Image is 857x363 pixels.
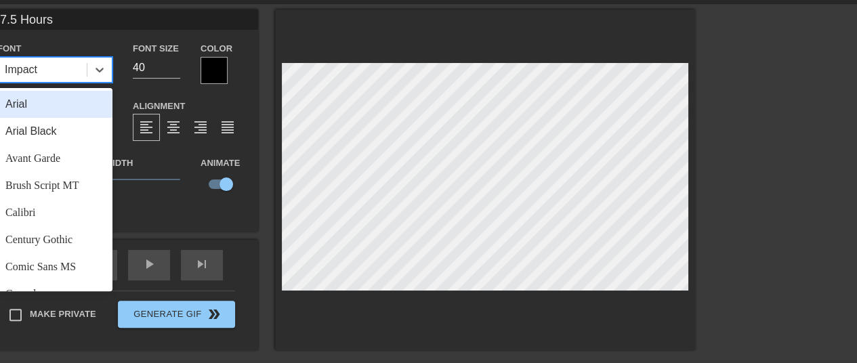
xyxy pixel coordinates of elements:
[133,100,185,113] label: Alignment
[201,156,240,170] label: Animate
[133,42,179,56] label: Font Size
[30,307,96,321] span: Make Private
[194,256,210,272] span: skip_next
[165,119,182,135] span: format_align_center
[118,301,235,328] button: Generate Gif
[201,42,232,56] label: Color
[138,119,154,135] span: format_align_left
[206,306,222,322] span: double_arrow
[5,62,37,78] div: Impact
[220,119,236,135] span: format_align_justify
[123,306,230,322] span: Generate Gif
[141,256,157,272] span: play_arrow
[192,119,209,135] span: format_align_right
